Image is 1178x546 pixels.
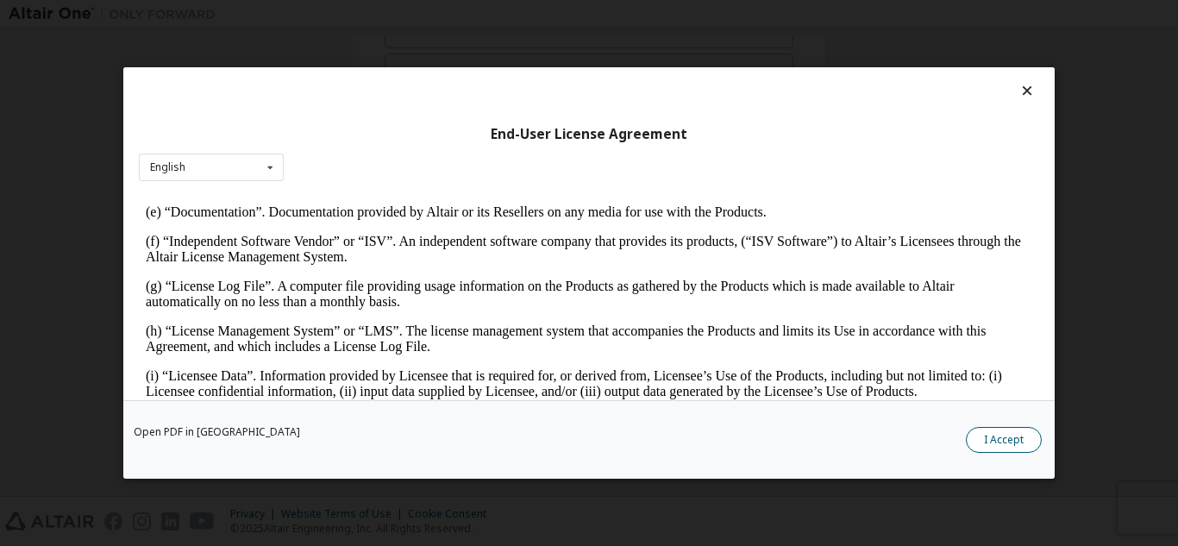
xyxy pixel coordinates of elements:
[7,177,893,208] p: (i) “Licensee Data”. Information provided by Licensee that is required for, or derived from, Lice...
[7,222,893,253] p: (j) “Products. Products include Altair Software, ISV Software, and/or Supplier software; and Docu...
[134,427,300,437] a: Open PDF in [GEOGRAPHIC_DATA]
[139,126,1039,143] div: End-User License Agreement
[150,162,185,173] div: English
[7,42,893,73] p: (f) “Independent Software Vendor” or “ISV”. An independent software company that provides its pro...
[7,132,893,163] p: (h) “License Management System” or “LMS”. The license management system that accompanies the Prod...
[7,13,893,28] p: (e) “Documentation”. Documentation provided by Altair or its Resellers on any media for use with ...
[966,427,1042,453] button: I Accept
[7,87,893,118] p: (g) “License Log File”. A computer file providing usage information on the Products as gathered b...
